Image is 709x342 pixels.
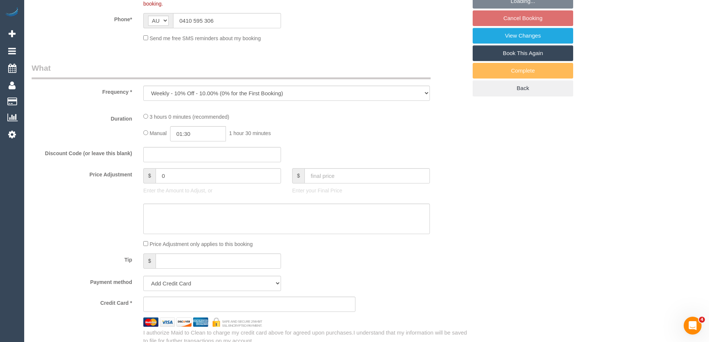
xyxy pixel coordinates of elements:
[26,86,138,96] label: Frequency *
[150,301,349,307] iframe: Secure card payment input frame
[150,241,253,247] span: Price Adjustment only applies to this booking
[138,317,268,327] img: credit cards
[473,45,573,61] a: Book This Again
[4,7,19,18] img: Automaid Logo
[26,253,138,263] label: Tip
[26,112,138,122] label: Duration
[292,187,430,194] p: Enter your Final Price
[684,317,702,335] iframe: Intercom live chat
[143,187,281,194] p: Enter the Amount to Adjust, or
[699,317,705,323] span: 4
[150,114,229,120] span: 3 hours 0 minutes (recommended)
[26,147,138,157] label: Discount Code (or leave this blank)
[473,80,573,96] a: Back
[150,130,167,136] span: Manual
[304,168,430,183] input: final price
[473,28,573,44] a: View Changes
[26,168,138,178] label: Price Adjustment
[150,35,261,41] span: Send me free SMS reminders about my booking
[32,63,431,79] legend: What
[292,168,304,183] span: $
[143,253,156,269] span: $
[143,168,156,183] span: $
[173,13,281,28] input: Phone*
[26,13,138,23] label: Phone*
[26,276,138,286] label: Payment method
[26,297,138,307] label: Credit Card *
[229,130,271,136] span: 1 hour 30 minutes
